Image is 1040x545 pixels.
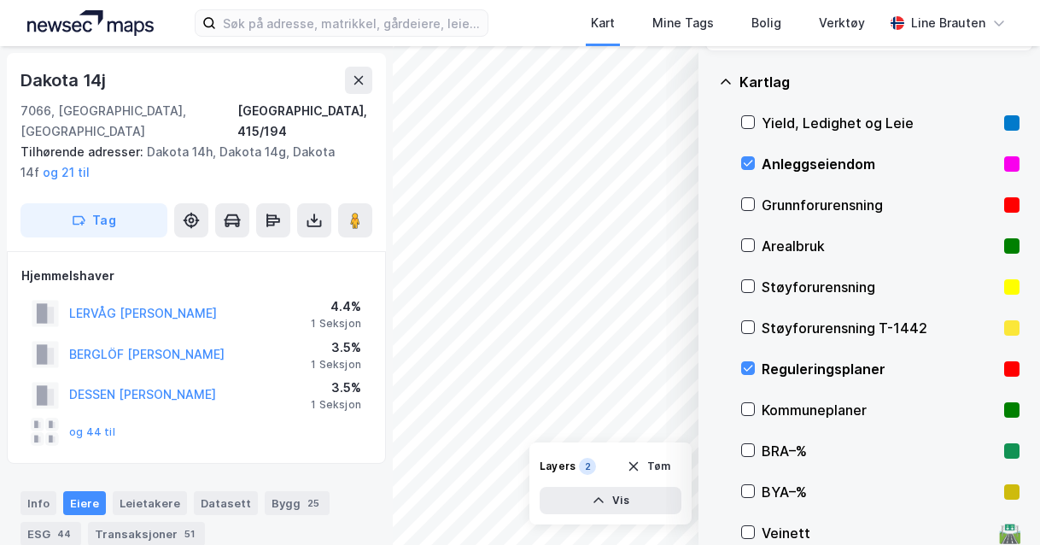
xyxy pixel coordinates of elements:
[20,67,109,94] div: Dakota 14j
[27,10,154,36] img: logo.a4113a55bc3d86da70a041830d287a7e.svg
[194,491,258,515] div: Datasett
[762,236,997,256] div: Arealbruk
[311,398,361,412] div: 1 Seksjon
[955,463,1040,545] div: Kontrollprogram for chat
[955,463,1040,545] iframe: Chat Widget
[616,453,681,480] button: Tøm
[113,491,187,515] div: Leietakere
[181,525,198,542] div: 51
[540,460,576,473] div: Layers
[311,317,361,331] div: 1 Seksjon
[54,525,74,542] div: 44
[304,495,323,512] div: 25
[20,101,237,142] div: 7066, [GEOGRAPHIC_DATA], [GEOGRAPHIC_DATA]
[819,13,865,33] div: Verktøy
[311,358,361,372] div: 1 Seksjon
[20,203,167,237] button: Tag
[762,195,997,215] div: Grunnforurensning
[762,277,997,297] div: Støyforurensning
[216,10,488,36] input: Søk på adresse, matrikkel, gårdeiere, leietakere eller personer
[762,318,997,338] div: Støyforurensning T-1442
[762,113,997,133] div: Yield, Ledighet og Leie
[311,337,361,358] div: 3.5%
[20,144,147,159] span: Tilhørende adresser:
[540,487,681,514] button: Vis
[591,13,615,33] div: Kart
[20,142,359,183] div: Dakota 14h, Dakota 14g, Dakota 14f
[265,491,330,515] div: Bygg
[63,491,106,515] div: Eiere
[762,441,997,461] div: BRA–%
[762,359,997,379] div: Reguleringsplaner
[739,72,1020,92] div: Kartlag
[652,13,714,33] div: Mine Tags
[762,523,992,543] div: Veinett
[751,13,781,33] div: Bolig
[20,491,56,515] div: Info
[762,400,997,420] div: Kommuneplaner
[762,154,997,174] div: Anleggseiendom
[579,458,596,475] div: 2
[21,266,371,286] div: Hjemmelshaver
[311,296,361,317] div: 4.4%
[237,101,372,142] div: [GEOGRAPHIC_DATA], 415/194
[762,482,997,502] div: BYA–%
[911,13,985,33] div: Line Brauten
[311,378,361,398] div: 3.5%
